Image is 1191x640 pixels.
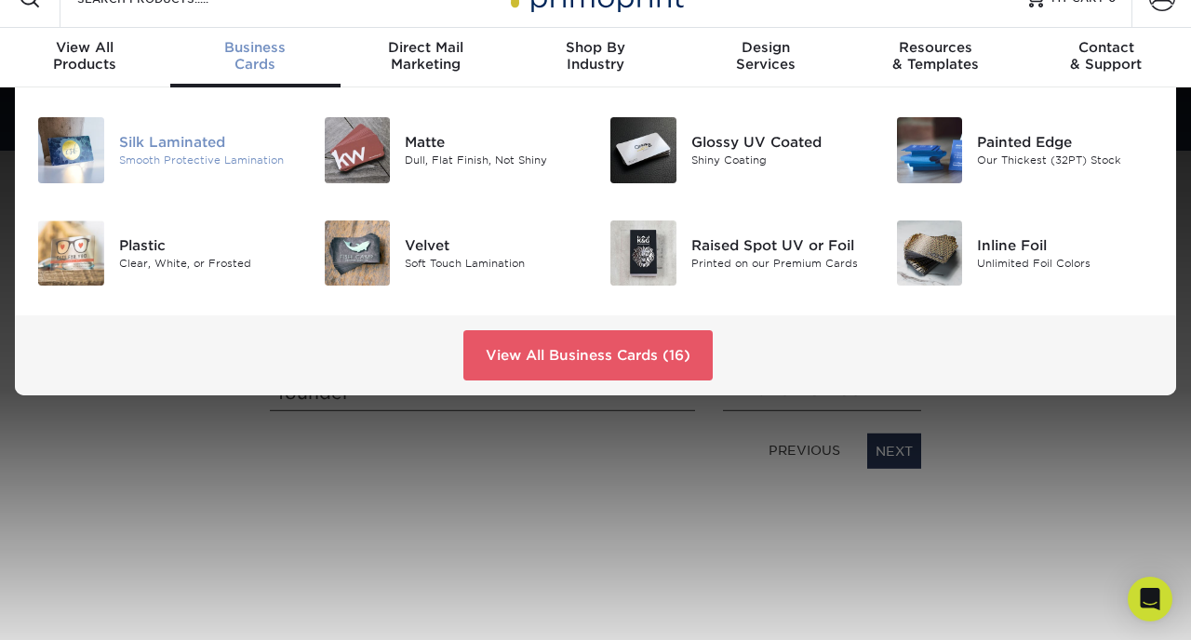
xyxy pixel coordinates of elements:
div: Open Intercom Messenger [1128,577,1172,621]
a: Silk Laminated Business Cards Silk Laminated Smooth Protective Lamination [37,110,296,191]
div: Glossy UV Coated [691,132,868,153]
span: Contact [1021,39,1191,56]
img: Silk Laminated Business Cards [38,117,104,183]
div: Services [680,39,850,73]
a: DesignServices [680,28,850,87]
span: Shop By [511,39,681,56]
div: Marketing [341,39,511,73]
span: Resources [850,39,1021,56]
span: Business [170,39,341,56]
div: Our Thickest (32PT) Stock [977,153,1154,168]
div: Soft Touch Lamination [405,256,582,272]
a: Painted Edge Business Cards Painted Edge Our Thickest (32PT) Stock [896,110,1155,191]
a: Velvet Business Cards Velvet Soft Touch Lamination [324,213,582,294]
img: Painted Edge Business Cards [897,117,963,183]
div: Cards [170,39,341,73]
a: View All Business Cards (16) [463,330,713,380]
div: Clear, White, or Frosted [119,256,296,272]
a: Glossy UV Coated Business Cards Glossy UV Coated Shiny Coating [609,110,868,191]
div: Inline Foil [977,234,1154,255]
a: Matte Business Cards Matte Dull, Flat Finish, Not Shiny [324,110,582,191]
img: Inline Foil Business Cards [897,220,963,287]
a: Inline Foil Business Cards Inline Foil Unlimited Foil Colors [896,213,1155,294]
div: Plastic [119,234,296,255]
div: & Support [1021,39,1191,73]
div: Printed on our Premium Cards [691,256,868,272]
div: Velvet [405,234,582,255]
a: BusinessCards [170,28,341,87]
img: Raised Spot UV or Foil Business Cards [610,220,676,287]
div: Raised Spot UV or Foil [691,234,868,255]
a: Raised Spot UV or Foil Business Cards Raised Spot UV or Foil Printed on our Premium Cards [609,213,868,294]
img: Matte Business Cards [325,117,391,183]
span: Direct Mail [341,39,511,56]
a: Resources& Templates [850,28,1021,87]
span: Design [680,39,850,56]
a: Shop ByIndustry [511,28,681,87]
div: Unlimited Foil Colors [977,256,1154,272]
img: Plastic Business Cards [38,220,104,287]
div: Smooth Protective Lamination [119,153,296,168]
div: Industry [511,39,681,73]
div: Silk Laminated [119,132,296,153]
img: Glossy UV Coated Business Cards [610,117,676,183]
div: Dull, Flat Finish, Not Shiny [405,153,582,168]
div: Painted Edge [977,132,1154,153]
a: Plastic Business Cards Plastic Clear, White, or Frosted [37,213,296,294]
a: Contact& Support [1021,28,1191,87]
a: Direct MailMarketing [341,28,511,87]
div: Shiny Coating [691,153,868,168]
div: Matte [405,132,582,153]
img: Velvet Business Cards [325,220,391,287]
div: & Templates [850,39,1021,73]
